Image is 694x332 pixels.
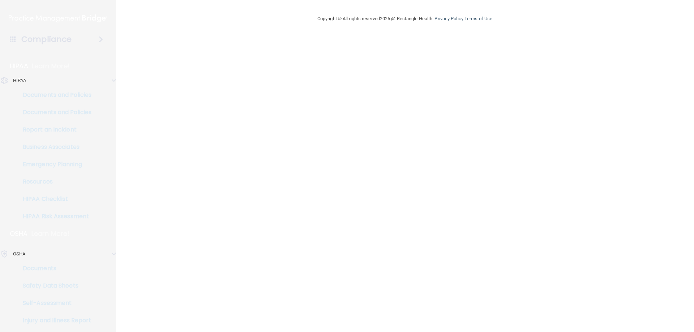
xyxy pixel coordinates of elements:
p: Safety Data Sheets [5,282,103,289]
p: Self-Assessment [5,299,103,307]
div: Copyright © All rights reserved 2025 @ Rectangle Health | | [273,7,537,30]
p: Documents [5,265,103,272]
p: Emergency Planning [5,161,103,168]
p: HIPAA [10,62,28,70]
p: Learn More! [31,229,70,238]
p: Injury and Illness Report [5,317,103,324]
p: HIPAA Checklist [5,195,103,203]
a: Terms of Use [464,16,492,21]
p: Resources [5,178,103,185]
p: HIPAA Risk Assessment [5,213,103,220]
p: Report an Incident [5,126,103,133]
p: OSHA [13,250,25,258]
h4: Compliance [21,34,72,44]
p: OSHA [10,229,28,238]
p: Learn More! [32,62,70,70]
p: Business Associates [5,143,103,151]
a: Privacy Policy [434,16,463,21]
p: HIPAA [13,76,26,85]
img: PMB logo [9,11,107,26]
p: Documents and Policies [5,109,103,116]
p: Documents and Policies [5,91,103,99]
